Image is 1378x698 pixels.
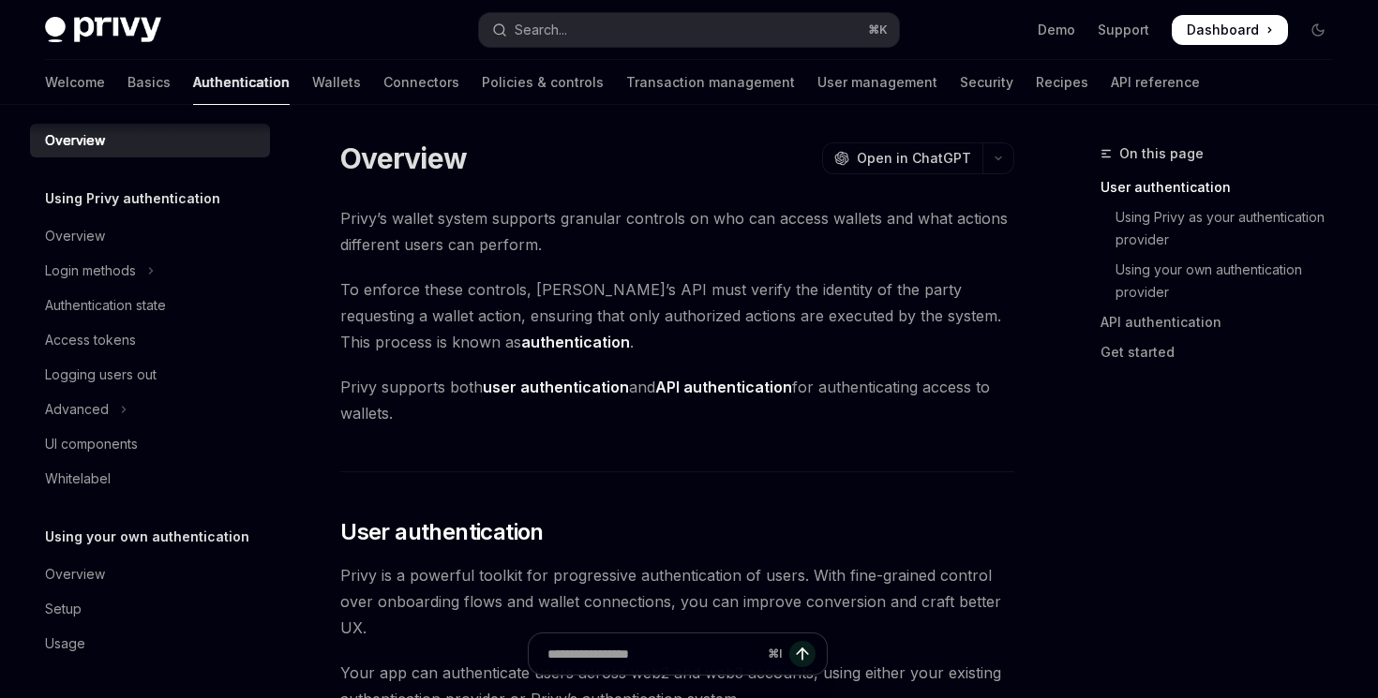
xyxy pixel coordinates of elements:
[626,60,795,105] a: Transaction management
[479,13,898,47] button: Open search
[30,427,270,461] a: UI components
[45,17,161,43] img: dark logo
[789,641,816,667] button: Send message
[483,378,629,396] strong: user authentication
[340,517,544,547] span: User authentication
[30,358,270,392] a: Logging users out
[1101,172,1348,202] a: User authentication
[1098,21,1149,39] a: Support
[1187,21,1259,39] span: Dashboard
[45,294,166,317] div: Authentication state
[30,627,270,661] a: Usage
[340,205,1014,258] span: Privy’s wallet system supports granular controls on who can access wallets and what actions diffe...
[960,60,1013,105] a: Security
[45,563,105,586] div: Overview
[340,562,1014,641] span: Privy is a powerful toolkit for progressive authentication of users. With fine-grained control ov...
[482,60,604,105] a: Policies & controls
[1101,202,1348,255] a: Using Privy as your authentication provider
[45,260,136,282] div: Login methods
[127,60,171,105] a: Basics
[30,462,270,496] a: Whitelabel
[1101,337,1348,367] a: Get started
[30,393,270,426] button: Toggle Advanced section
[547,633,760,675] input: Ask a question...
[45,225,105,247] div: Overview
[193,60,290,105] a: Authentication
[340,276,1014,355] span: To enforce these controls, [PERSON_NAME]’s API must verify the identity of the party requesting a...
[822,142,982,174] button: Open in ChatGPT
[1111,60,1200,105] a: API reference
[45,60,105,105] a: Welcome
[30,289,270,322] a: Authentication state
[30,219,270,253] a: Overview
[45,598,82,620] div: Setup
[45,468,111,490] div: Whitelabel
[340,374,1014,426] span: Privy supports both and for authenticating access to wallets.
[1172,15,1288,45] a: Dashboard
[45,129,105,152] div: Overview
[30,592,270,626] a: Setup
[45,526,249,548] h5: Using your own authentication
[30,557,270,591] a: Overview
[340,141,467,175] h1: Overview
[30,254,270,288] button: Toggle Login methods section
[1036,60,1088,105] a: Recipes
[30,124,270,157] a: Overview
[868,22,888,37] span: ⌘ K
[383,60,459,105] a: Connectors
[1101,255,1348,307] a: Using your own authentication provider
[515,19,567,41] div: Search...
[655,378,792,396] strong: API authentication
[30,323,270,357] a: Access tokens
[1119,142,1204,165] span: On this page
[45,398,109,421] div: Advanced
[1038,21,1075,39] a: Demo
[45,632,85,655] div: Usage
[857,149,971,168] span: Open in ChatGPT
[45,433,138,455] div: UI components
[45,187,220,210] h5: Using Privy authentication
[1303,15,1333,45] button: Toggle dark mode
[1101,307,1348,337] a: API authentication
[521,333,630,351] strong: authentication
[817,60,937,105] a: User management
[312,60,361,105] a: Wallets
[45,364,157,386] div: Logging users out
[45,329,136,351] div: Access tokens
